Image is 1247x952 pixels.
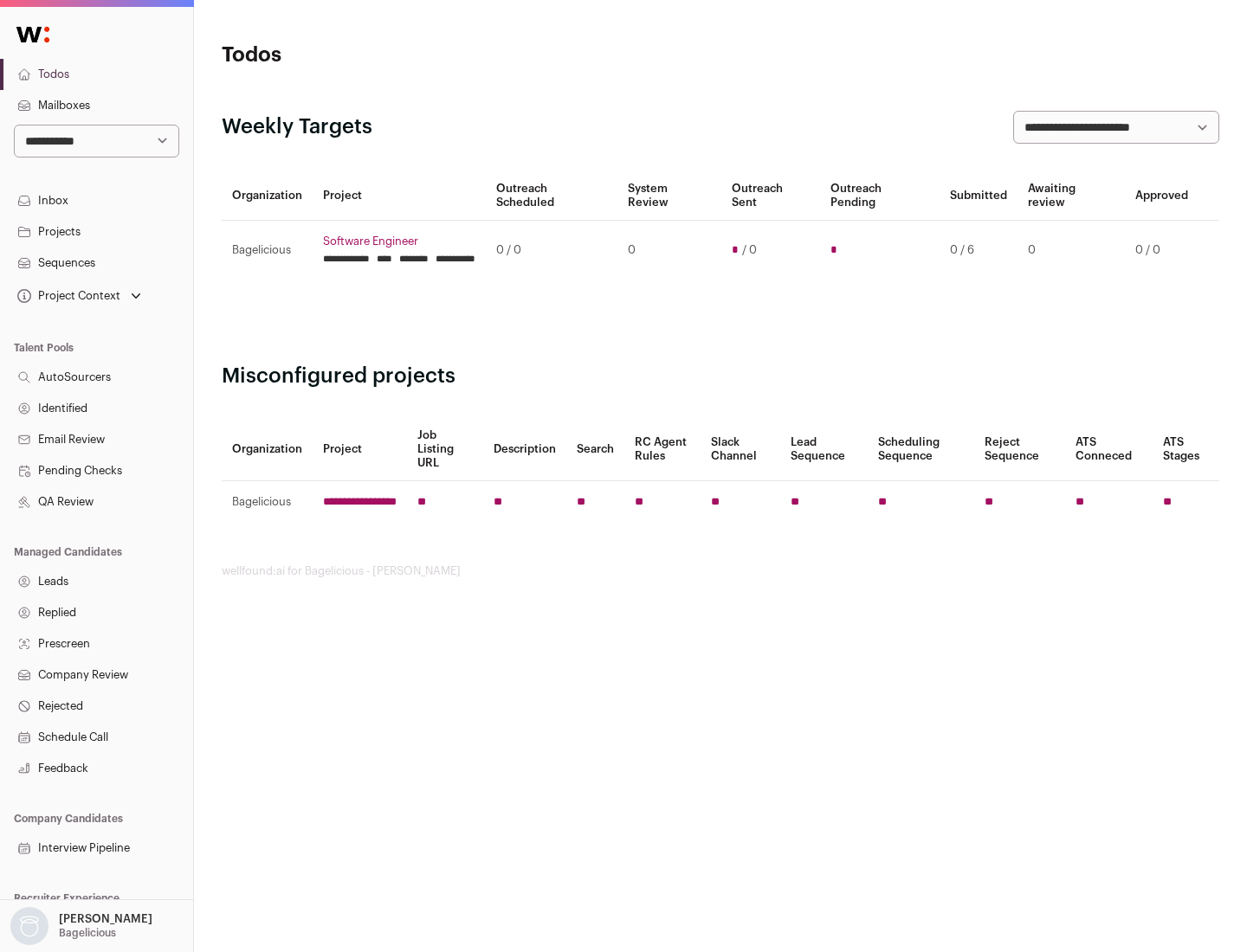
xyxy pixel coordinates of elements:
[407,418,483,481] th: Job Listing URL
[222,418,313,481] th: Organization
[222,481,313,524] td: Bagelicious
[313,418,407,481] th: Project
[721,171,821,221] th: Outreach Sent
[14,289,120,303] div: Project Context
[1018,221,1125,280] td: 0
[780,418,868,481] th: Lead Sequence
[742,243,757,257] span: / 0
[14,284,145,308] button: Open dropdown
[1065,418,1152,481] th: ATS Conneced
[7,907,156,945] button: Open dropdown
[7,17,59,52] img: Wellfound
[617,221,720,280] td: 0
[1018,171,1125,221] th: Awaiting review
[566,418,624,481] th: Search
[617,171,720,221] th: System Review
[313,171,486,221] th: Project
[1125,171,1199,221] th: Approved
[868,418,974,481] th: Scheduling Sequence
[483,418,566,481] th: Description
[222,221,313,280] td: Bagelicious
[486,171,617,221] th: Outreach Scheduled
[624,418,700,481] th: RC Agent Rules
[10,907,48,945] img: nopic.png
[222,363,1219,390] h2: Misconfigured projects
[1125,221,1199,280] td: 0 / 0
[222,171,313,221] th: Organization
[59,912,152,926] p: [PERSON_NAME]
[59,926,116,940] p: Bagelicious
[222,564,1219,578] footer: wellfound:ai for Bagelicious - [PERSON_NAME]
[940,221,1018,280] td: 0 / 6
[222,113,372,141] h2: Weekly Targets
[222,42,554,69] h1: Todos
[1153,418,1219,481] th: ATS Stages
[820,171,939,221] th: Outreach Pending
[323,235,475,248] a: Software Engineer
[974,418,1066,481] th: Reject Sequence
[701,418,780,481] th: Slack Channel
[940,171,1018,221] th: Submitted
[486,221,617,280] td: 0 / 0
